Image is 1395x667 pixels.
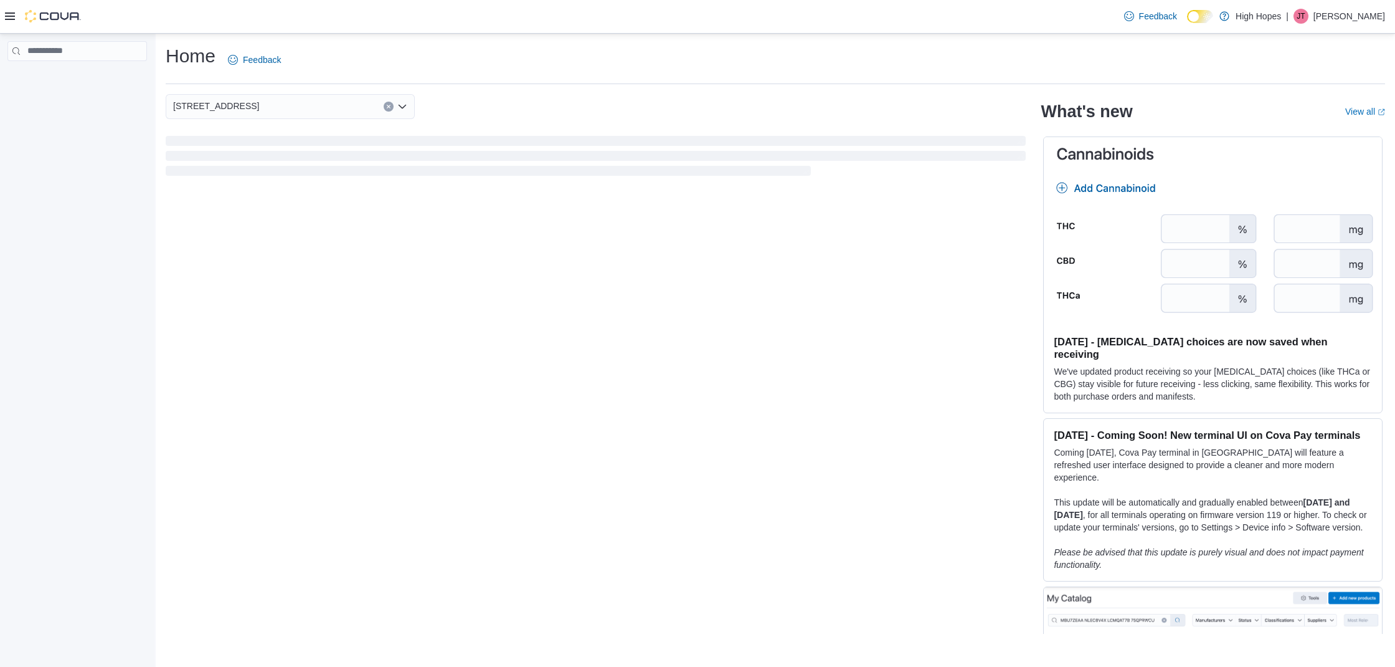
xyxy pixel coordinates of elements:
[1286,9,1289,24] p: |
[1345,107,1385,117] a: View allExternal link
[1293,9,1308,24] div: Jason Truong
[166,44,215,69] h1: Home
[7,64,147,94] nav: Complex example
[1054,429,1372,441] h3: [DATE] - Coming Soon! New terminal UI on Cova Pay terminals
[1054,547,1363,570] em: Please be advised that this update is purely visual and does not impact payment functionality.
[1313,9,1385,24] p: [PERSON_NAME]
[1236,9,1281,24] p: High Hopes
[1119,4,1182,29] a: Feedback
[223,47,286,72] a: Feedback
[173,98,259,113] span: [STREET_ADDRESS]
[1041,102,1132,122] h2: What's new
[1187,23,1188,24] span: Dark Mode
[1187,10,1213,23] input: Dark Mode
[1297,9,1305,24] span: JT
[1378,108,1385,116] svg: External link
[1054,496,1372,534] p: This update will be automatically and gradually enabled between , for all terminals operating on ...
[25,10,81,22] img: Cova
[384,102,394,112] button: Clear input
[1054,335,1372,360] h3: [DATE] - [MEDICAL_DATA] choices are now saved when receiving
[397,102,407,112] button: Open list of options
[1139,10,1177,22] span: Feedback
[243,54,281,66] span: Feedback
[1054,365,1372,403] p: We've updated product receiving so your [MEDICAL_DATA] choices (like THCa or CBG) stay visible fo...
[166,138,1026,178] span: Loading
[1054,446,1372,484] p: Coming [DATE], Cova Pay terminal in [GEOGRAPHIC_DATA] will feature a refreshed user interface des...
